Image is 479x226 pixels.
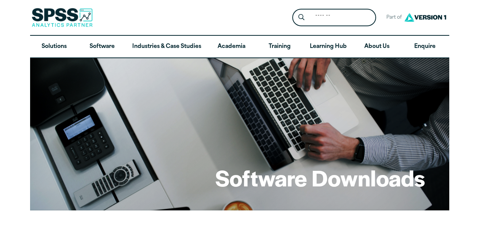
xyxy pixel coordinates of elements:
[298,14,304,21] svg: Search magnifying glass icon
[294,11,308,25] button: Search magnifying glass icon
[304,36,353,58] a: Learning Hub
[353,36,401,58] a: About Us
[401,36,449,58] a: Enquire
[255,36,303,58] a: Training
[215,163,425,193] h1: Software Downloads
[30,36,78,58] a: Solutions
[382,12,402,23] span: Part of
[292,9,376,27] form: Site Header Search Form
[78,36,126,58] a: Software
[126,36,207,58] a: Industries & Case Studies
[30,36,449,58] nav: Desktop version of site main menu
[32,8,93,27] img: SPSS Analytics Partner
[402,10,448,24] img: Version1 Logo
[207,36,255,58] a: Academia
